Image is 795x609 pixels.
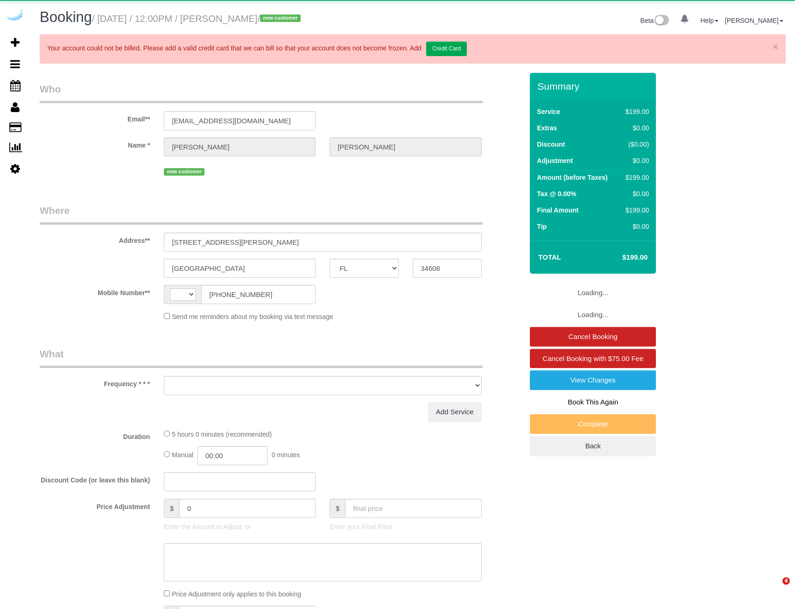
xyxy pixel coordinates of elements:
[537,205,578,215] label: Final Amount
[622,107,649,116] div: $199.00
[172,451,193,459] span: Manual
[40,82,483,103] legend: Who
[537,222,547,231] label: Tip
[538,253,561,261] strong: Total
[654,15,669,27] img: New interface
[782,577,790,585] span: 4
[530,436,656,456] a: Back
[260,14,301,22] span: new customer
[530,370,656,390] a: View Changes
[622,189,649,198] div: $0.00
[330,522,481,531] p: Enter your Final Price
[537,156,573,165] label: Adjustment
[640,17,669,24] a: Beta
[542,354,643,362] span: Cancel Booking with $75.00 Fee
[164,499,179,518] span: $
[428,402,482,422] a: Add Service
[537,107,560,116] label: Service
[33,472,157,485] label: Discount Code (or leave this blank)
[257,14,303,24] span: /
[622,140,649,149] div: ($0.00)
[773,42,778,51] a: ×
[272,451,300,459] span: 0 minutes
[537,123,557,133] label: Extras
[622,222,649,231] div: $0.00
[725,17,783,24] a: [PERSON_NAME]
[537,81,651,92] h3: Summary
[413,259,482,278] input: Zip Code**
[40,347,483,368] legend: What
[33,376,157,389] label: Frequency * * *
[622,173,649,182] div: $199.00
[33,285,157,297] label: Mobile Number**
[622,123,649,133] div: $0.00
[33,499,157,511] label: Price Adjustment
[40,204,483,225] legend: Where
[700,17,718,24] a: Help
[594,254,647,262] h4: $199.00
[33,137,157,150] label: Name *
[172,431,272,438] span: 5 hours 0 minutes (recommended)
[47,44,467,52] span: Your account could not be billed. Please add a valid credit card that we can bill so that your ac...
[40,9,92,25] span: Booking
[622,156,649,165] div: $0.00
[330,499,345,518] span: $
[622,205,649,215] div: $199.00
[530,392,656,412] a: Book This Again
[530,349,656,368] a: Cancel Booking with $75.00 Fee
[530,327,656,347] a: Cancel Booking
[537,173,607,182] label: Amount (before Taxes)
[537,140,565,149] label: Discount
[92,14,303,24] small: / [DATE] / 12:00PM / [PERSON_NAME]
[164,168,204,176] span: new customer
[330,137,481,156] input: Last Name**
[164,522,316,531] p: Enter the Amount to Adjust, or
[537,189,576,198] label: Tax @ 0.00%
[426,42,467,56] a: Credit Card
[164,137,316,156] input: First Name**
[345,499,481,518] input: final price
[172,590,301,598] span: Price Adjustment only applies to this booking
[201,285,316,304] input: Mobile Number**
[763,577,786,600] iframe: Intercom live chat
[172,313,333,320] span: Send me reminders about my booking via text message
[33,429,157,441] label: Duration
[6,9,24,22] img: Automaid Logo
